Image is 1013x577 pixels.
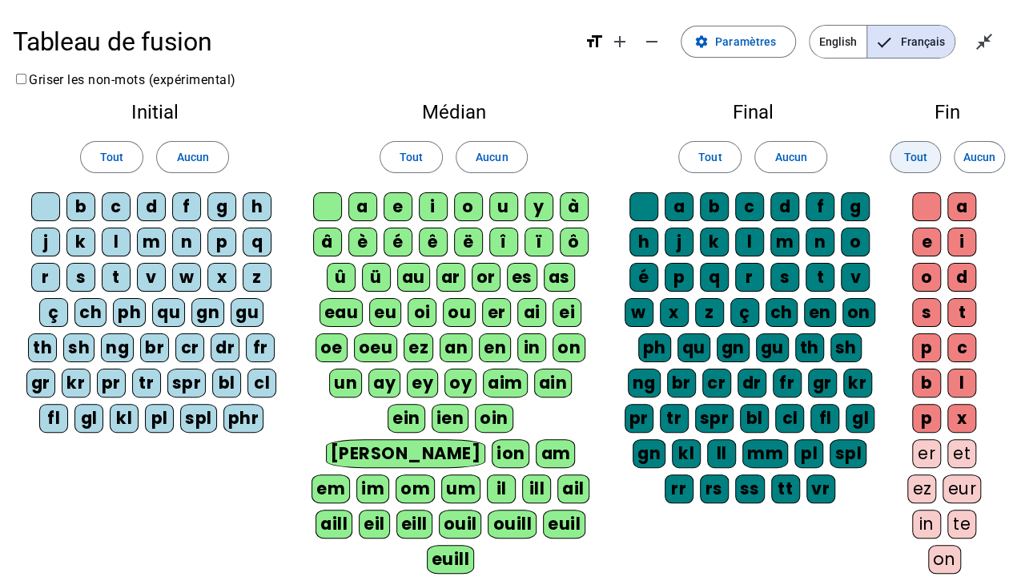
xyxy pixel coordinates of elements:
[100,147,123,167] span: Tout
[456,141,528,173] button: Aucun
[754,141,826,173] button: Aucun
[867,26,955,58] span: Français
[903,147,927,167] span: Tout
[694,34,709,49] mat-icon: settings
[968,26,1000,58] button: Quitter le plein écran
[810,26,866,58] span: English
[809,25,955,59] mat-button-toggle-group: Language selection
[156,141,228,173] button: Aucun
[636,26,668,58] button: Diminuer la taille de la police
[476,147,508,167] span: Aucun
[975,32,994,51] mat-icon: close_fullscreen
[681,26,796,58] button: Paramètres
[890,141,941,173] button: Tout
[954,141,1005,173] button: Aucun
[176,147,208,167] span: Aucun
[604,26,636,58] button: Augmenter la taille de la police
[400,147,423,167] span: Tout
[610,32,629,51] mat-icon: add
[963,147,995,167] span: Aucun
[642,32,661,51] mat-icon: remove
[80,141,143,173] button: Tout
[698,147,722,167] span: Tout
[715,32,776,51] span: Paramètres
[774,147,806,167] span: Aucun
[380,141,443,173] button: Tout
[678,141,742,173] button: Tout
